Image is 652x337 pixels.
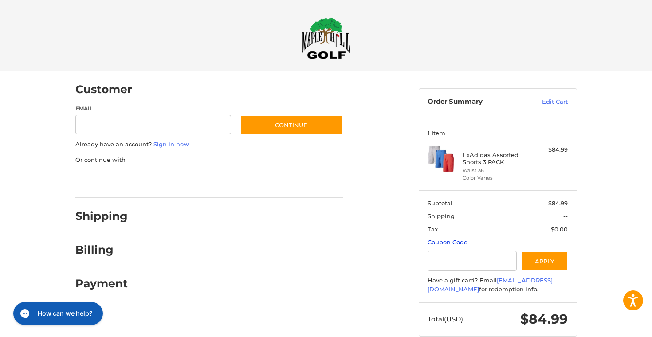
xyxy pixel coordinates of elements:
[579,313,652,337] iframe: Google Customer Reviews
[75,156,343,165] p: Or continue with
[428,277,553,293] a: [EMAIL_ADDRESS][DOMAIN_NAME]
[428,200,452,207] span: Subtotal
[521,251,568,271] button: Apply
[563,212,568,219] span: --
[428,129,568,137] h3: 1 Item
[463,167,530,174] li: Waist 36
[72,173,139,189] iframe: PayPal-paypal
[523,98,568,106] a: Edit Cart
[533,145,568,154] div: $84.99
[428,239,467,246] a: Coupon Code
[223,173,289,189] iframe: PayPal-venmo
[551,226,568,233] span: $0.00
[9,299,106,328] iframe: Gorgias live chat messenger
[463,174,530,182] li: Color Varies
[75,209,128,223] h2: Shipping
[428,315,463,323] span: Total (USD)
[75,140,343,149] p: Already have an account?
[75,105,232,113] label: Email
[428,212,455,219] span: Shipping
[428,226,438,233] span: Tax
[428,276,568,294] div: Have a gift card? Email for redemption info.
[75,82,132,96] h2: Customer
[75,277,128,290] h2: Payment
[302,17,350,59] img: Maple Hill Golf
[153,141,189,148] a: Sign in now
[428,251,517,271] input: Gift Certificate or Coupon Code
[428,98,523,106] h3: Order Summary
[148,173,214,189] iframe: PayPal-paylater
[75,243,127,257] h2: Billing
[520,311,568,327] span: $84.99
[548,200,568,207] span: $84.99
[463,151,530,166] h4: 1 x Adidas Assorted Shorts 3 PACK
[240,115,343,135] button: Continue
